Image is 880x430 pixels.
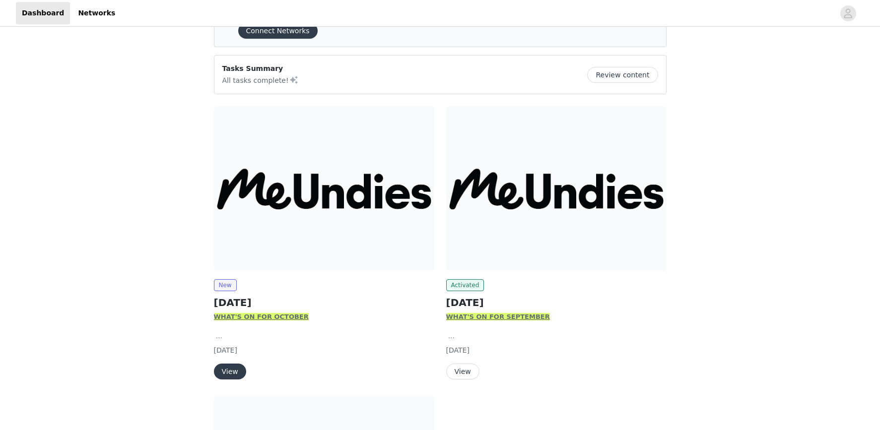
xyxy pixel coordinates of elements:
a: Networks [72,2,121,24]
a: View [446,368,479,375]
strong: W [214,313,221,320]
h2: [DATE] [446,295,667,310]
span: [DATE] [214,346,237,354]
div: avatar [843,5,853,21]
button: View [446,364,479,379]
button: Review content [587,67,658,83]
p: Tasks Summary [222,63,299,74]
strong: HAT'S ON FOR SEPTEMBER [453,313,550,320]
button: Connect Networks [238,23,318,39]
strong: HAT'S ON FOR OCTOBER [221,313,309,320]
p: All tasks complete! [222,74,299,86]
span: [DATE] [446,346,470,354]
span: New [214,279,237,291]
span: Activated [446,279,484,291]
a: View [214,368,246,375]
img: MeUndies [214,106,434,271]
strong: W [446,313,453,320]
img: MeUndies [446,106,667,271]
a: Dashboard [16,2,70,24]
button: View [214,364,246,379]
h2: [DATE] [214,295,434,310]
